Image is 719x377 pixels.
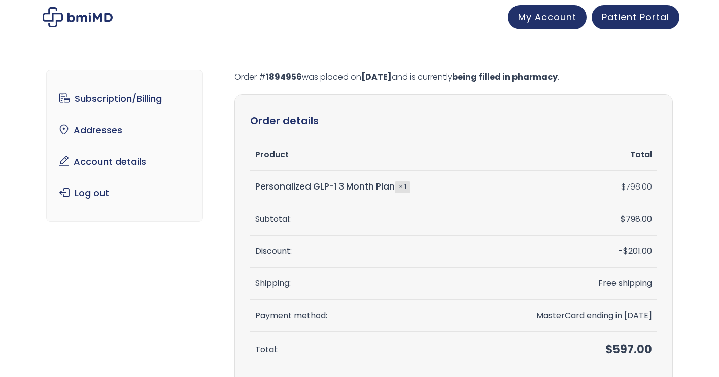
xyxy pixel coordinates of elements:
mark: 1894956 [266,71,302,83]
span: $ [621,213,626,225]
th: Total: [250,332,482,368]
span: $ [621,181,626,193]
a: Subscription/Billing [54,88,195,109]
strong: × 1 [395,181,410,193]
span: 597.00 [605,342,652,357]
img: My account [43,7,113,27]
mark: [DATE] [361,71,392,83]
a: Account details [54,151,195,172]
span: 201.00 [623,245,652,257]
span: $ [623,245,628,257]
span: 798.00 [621,213,652,225]
span: My Account [518,11,576,23]
td: - [481,236,657,268]
mark: being filled in pharmacy [452,71,558,83]
th: Payment method: [250,300,482,332]
span: $ [605,342,612,357]
th: Shipping: [250,268,482,299]
a: Patient Portal [592,5,679,29]
td: MasterCard ending in [DATE] [481,300,657,332]
a: My Account [508,5,587,29]
nav: Account pages [46,70,203,222]
th: Discount: [250,236,482,268]
a: Log out [54,182,195,204]
h2: Order details [250,110,657,131]
th: Product [250,139,482,171]
td: Personalized GLP-1 3 Month Plan [250,171,482,203]
span: Patient Portal [602,11,669,23]
bdi: 798.00 [621,181,652,193]
th: Subtotal: [250,204,482,236]
a: Addresses [54,120,195,141]
th: Total [481,139,657,171]
td: Free shipping [481,268,657,299]
p: Order # was placed on and is currently . [234,70,673,84]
